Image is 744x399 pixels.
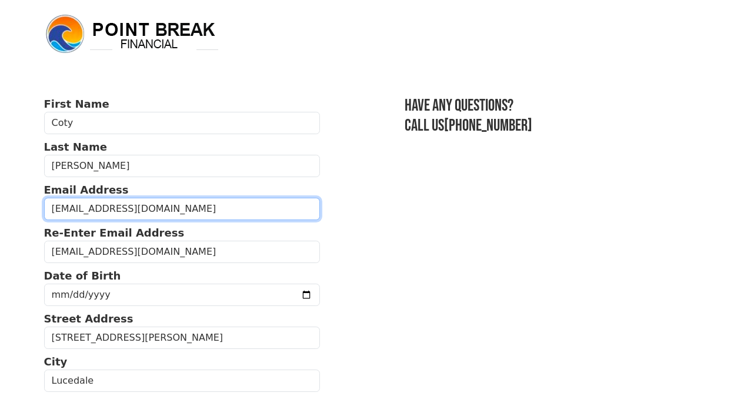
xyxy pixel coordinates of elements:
[44,98,109,110] strong: First Name
[44,355,68,368] strong: City
[44,270,121,282] strong: Date of Birth
[44,241,321,263] input: Re-Enter Email Address
[44,198,321,220] input: Email Address
[44,155,321,177] input: Last Name
[405,116,700,136] h3: Call us
[44,327,321,349] input: Street Address
[44,112,321,134] input: First Name
[44,13,221,55] img: logo.png
[44,141,107,153] strong: Last Name
[44,370,321,392] input: City
[405,96,700,116] h3: Have any questions?
[444,116,532,135] a: [PHONE_NUMBER]
[44,227,185,239] strong: Re-Enter Email Address
[44,312,134,325] strong: Street Address
[44,184,129,196] strong: Email Address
